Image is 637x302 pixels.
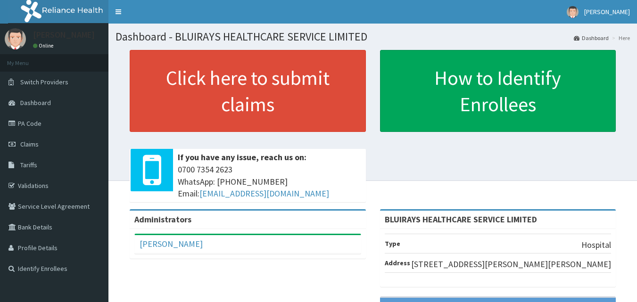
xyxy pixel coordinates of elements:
[130,50,366,132] a: Click here to submit claims
[385,259,410,267] b: Address
[20,161,37,169] span: Tariffs
[20,98,51,107] span: Dashboard
[199,188,329,199] a: [EMAIL_ADDRESS][DOMAIN_NAME]
[380,50,616,132] a: How to Identify Enrollees
[116,31,630,43] h1: Dashboard - BLUIRAYS HEALTHCARE SERVICE LIMITED
[5,28,26,49] img: User Image
[134,214,191,225] b: Administrators
[385,239,400,248] b: Type
[33,31,95,39] p: [PERSON_NAME]
[610,34,630,42] li: Here
[581,239,611,251] p: Hospital
[178,152,306,163] b: If you have any issue, reach us on:
[411,258,611,270] p: [STREET_ADDRESS][PERSON_NAME][PERSON_NAME]
[20,140,39,148] span: Claims
[20,78,68,86] span: Switch Providers
[140,238,203,249] a: [PERSON_NAME]
[567,6,579,18] img: User Image
[574,34,609,42] a: Dashboard
[385,214,537,225] strong: BLUIRAYS HEALTHCARE SERVICE LIMITED
[584,8,630,16] span: [PERSON_NAME]
[178,163,361,200] span: 0700 7354 2623 WhatsApp: [PHONE_NUMBER] Email:
[33,42,56,49] a: Online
